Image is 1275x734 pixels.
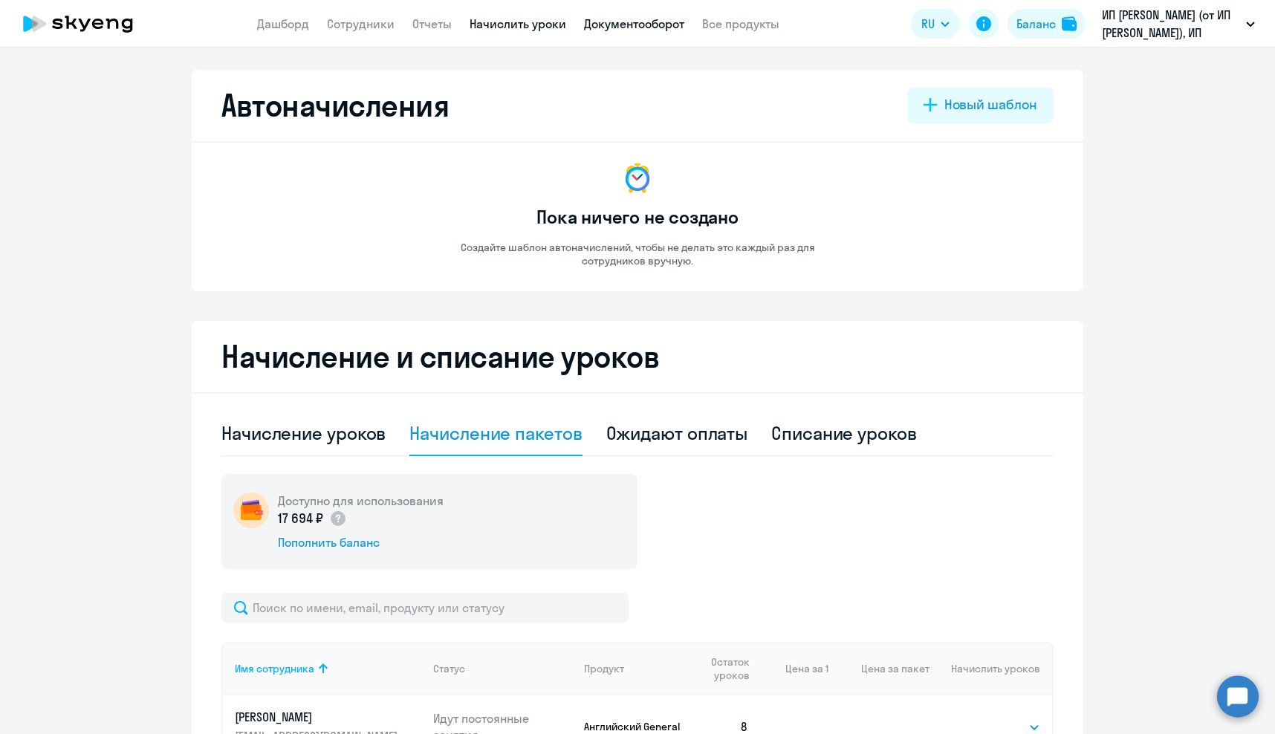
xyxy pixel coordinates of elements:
[470,16,566,31] a: Начислить уроки
[278,509,347,528] p: 17 694 ₽
[536,205,739,229] h3: Пока ничего не создано
[760,642,828,695] th: Цена за 1
[235,662,421,675] div: Имя сотрудника
[1094,6,1262,42] button: ИП [PERSON_NAME] (от ИП [PERSON_NAME]), ИП [PERSON_NAME]
[696,655,760,682] div: Остаток уроков
[1008,9,1086,39] button: Балансbalance
[911,9,960,39] button: RU
[409,421,582,445] div: Начисление пакетов
[584,662,624,675] div: Продукт
[433,662,573,675] div: Статус
[221,88,449,123] h2: Автоначисления
[278,534,444,550] div: Пополнить баланс
[584,16,684,31] a: Документооборот
[944,95,1037,114] div: Новый шаблон
[412,16,452,31] a: Отчеты
[429,241,846,267] p: Создайте шаблон автоначислений, чтобы не делать это каждый раз для сотрудников вручную.
[606,421,748,445] div: Ожидают оплаты
[828,642,930,695] th: Цена за пакет
[433,662,465,675] div: Статус
[233,493,269,528] img: wallet-circle.png
[696,655,749,682] span: Остаток уроков
[278,493,444,509] h5: Доступно для использования
[584,720,684,733] p: Английский General
[235,709,401,725] p: [PERSON_NAME]
[221,593,629,623] input: Поиск по имени, email, продукту или статусу
[1016,15,1056,33] div: Баланс
[921,15,935,33] span: RU
[930,642,1052,695] th: Начислить уроков
[620,160,655,196] img: no-data
[221,421,386,445] div: Начисление уроков
[257,16,309,31] a: Дашборд
[907,88,1054,123] button: Новый шаблон
[1102,6,1240,42] p: ИП [PERSON_NAME] (от ИП [PERSON_NAME]), ИП [PERSON_NAME]
[1062,16,1077,31] img: balance
[702,16,779,31] a: Все продукты
[235,662,314,675] div: Имя сотрудника
[771,421,917,445] div: Списание уроков
[327,16,395,31] a: Сотрудники
[221,339,1054,374] h2: Начисление и списание уроков
[584,662,684,675] div: Продукт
